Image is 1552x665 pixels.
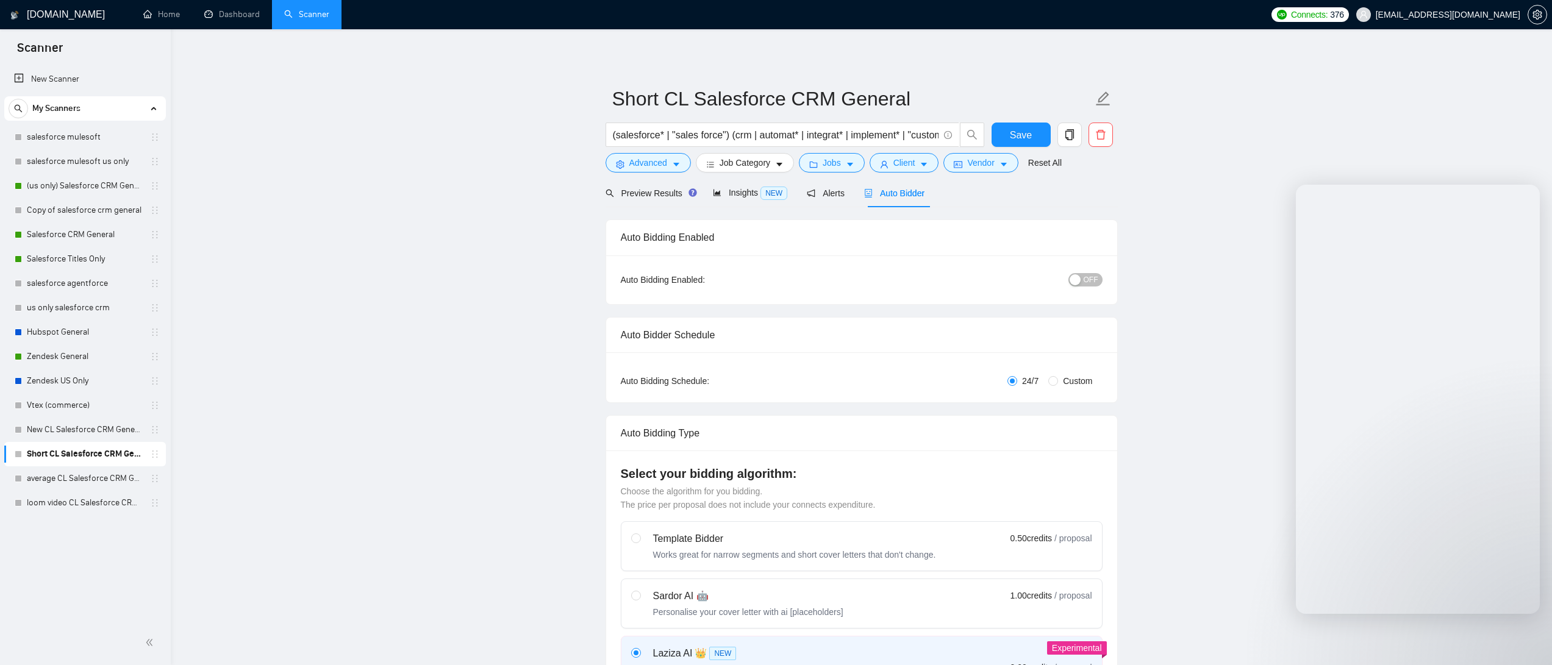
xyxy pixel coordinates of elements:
[204,9,260,20] a: dashboardDashboard
[27,149,143,174] a: salesforce mulesoft us only
[1277,10,1287,20] img: upwork-logo.png
[807,188,845,198] span: Alerts
[27,247,143,271] a: Salesforce Titles Only
[150,132,160,142] span: holder
[1291,8,1328,21] span: Connects:
[653,606,843,618] div: Personalise your cover letter with ai [placeholders]
[920,160,928,169] span: caret-down
[864,189,873,197] span: robot
[10,5,19,25] img: logo
[823,156,841,169] span: Jobs
[1359,10,1368,19] span: user
[606,189,614,197] span: search
[696,153,794,172] button: barsJob Categorycaret-down
[653,532,936,546] div: Template Bidder
[27,296,143,320] a: us only salesforce crm
[1058,374,1097,388] span: Custom
[150,474,160,483] span: holder
[992,123,1051,147] button: Save
[14,67,156,91] a: New Scanner
[807,189,815,197] span: notification
[893,156,915,169] span: Client
[1054,589,1092,602] span: / proposal
[27,198,143,222] a: Copy of salesforce crm general
[27,174,143,198] a: (us only) Salesforce CRM General
[1000,160,1008,169] span: caret-down
[1010,589,1052,602] span: 1.00 credits
[1528,5,1547,24] button: setting
[1057,123,1082,147] button: copy
[613,127,939,143] input: Search Freelance Jobs...
[27,442,143,466] a: Short CL Salesforce CRM General
[864,188,924,198] span: Auto Bidder
[150,400,160,410] span: holder
[27,271,143,296] a: salesforce agentforce
[150,230,160,240] span: holder
[1017,374,1043,388] span: 24/7
[713,188,787,197] span: Insights
[880,160,889,169] span: user
[150,449,160,459] span: holder
[621,465,1103,482] h4: Select your bidding algorithm:
[27,320,143,344] a: Hubspot General
[27,491,143,515] a: loom video CL Salesforce CRM General
[150,205,160,215] span: holder
[695,646,707,661] span: 👑
[775,160,784,169] span: caret-down
[653,646,958,661] div: Laziza AI
[621,374,781,388] div: Auto Bidding Schedule:
[621,273,781,286] div: Auto Bidding Enabled:
[606,153,691,172] button: settingAdvancedcaret-down
[150,425,160,435] span: holder
[4,67,166,91] li: New Scanner
[629,156,667,169] span: Advanced
[760,187,787,200] span: NEW
[621,318,1103,352] div: Auto Bidder Schedule
[1058,129,1081,140] span: copy
[967,156,994,169] span: Vendor
[284,9,329,20] a: searchScanner
[1010,127,1032,143] span: Save
[1528,10,1547,20] span: setting
[706,160,715,169] span: bars
[1089,123,1113,147] button: delete
[9,104,27,113] span: search
[1084,273,1098,286] span: OFF
[1095,91,1111,107] span: edit
[150,352,160,361] span: holder
[709,647,736,660] span: NEW
[150,327,160,337] span: holder
[672,160,681,169] span: caret-down
[943,153,1018,172] button: idcardVendorcaret-down
[944,131,952,139] span: info-circle
[653,549,936,561] div: Works great for narrow segments and short cover letters that don't change.
[27,369,143,393] a: Zendesk US Only
[27,125,143,149] a: salesforce mulesoft
[1528,10,1547,20] a: setting
[1330,8,1343,21] span: 376
[4,96,166,515] li: My Scanners
[150,498,160,508] span: holder
[799,153,865,172] button: folderJobscaret-down
[27,418,143,442] a: New CL Salesforce CRM General
[606,188,693,198] span: Preview Results
[1089,129,1112,140] span: delete
[1054,532,1092,544] span: / proposal
[687,187,698,198] div: Tooltip anchor
[143,9,180,20] a: homeHome
[1511,624,1540,653] iframe: Intercom live chat
[145,636,157,649] span: double-left
[150,303,160,313] span: holder
[720,156,770,169] span: Job Category
[612,84,1093,114] input: Scanner name...
[960,123,984,147] button: search
[621,220,1103,255] div: Auto Bidding Enabled
[870,153,939,172] button: userClientcaret-down
[150,279,160,288] span: holder
[150,157,160,166] span: holder
[27,344,143,369] a: Zendesk General
[1010,532,1052,545] span: 0.50 credits
[653,589,843,603] div: Sardor AI 🤖
[846,160,854,169] span: caret-down
[809,160,818,169] span: folder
